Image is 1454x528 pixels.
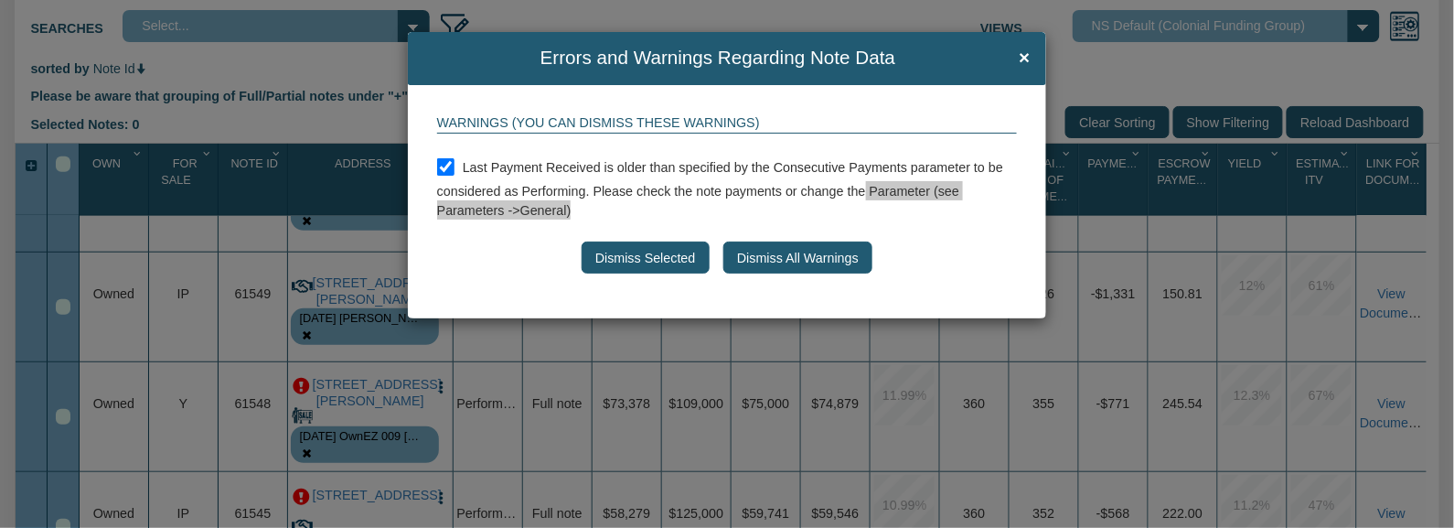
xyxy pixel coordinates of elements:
[1019,48,1030,69] span: ×
[437,160,1003,218] span: Last Payment Received is older than specified by the Consecutive Payments parameter to be conside...
[582,242,710,274] button: Dismiss Selected
[437,113,1017,133] div: Warnings (You can dismiss these warnings)
[423,48,1011,69] span: Errors and Warnings Regarding Note Data
[723,242,872,274] button: Dismiss All Warnings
